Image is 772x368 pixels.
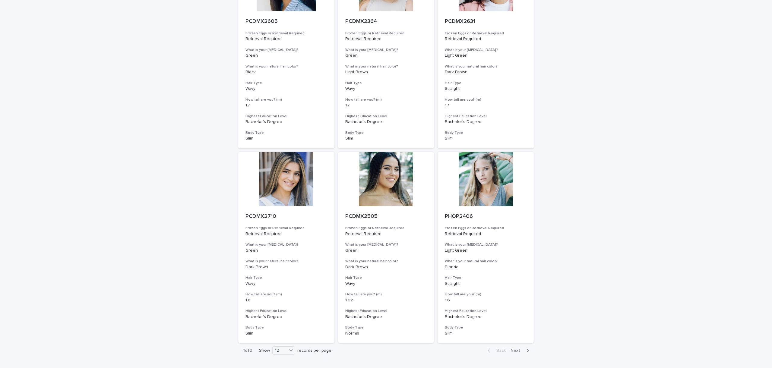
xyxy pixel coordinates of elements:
p: Slim [245,136,327,141]
p: 1 of 2 [238,343,257,358]
p: Retrieval Required [345,231,427,237]
p: Bachelor's Degree [345,314,427,319]
h3: How tall are you? (m) [445,292,527,297]
h3: What is your natural hair color? [445,259,527,264]
p: Green [245,248,327,253]
h3: Highest Education Level [245,309,327,313]
p: PCDMX2605 [245,18,327,25]
p: Green [345,248,427,253]
p: Black [245,70,327,75]
h3: Frozen Eggs or Retrieval Required [245,226,327,231]
p: Light Green [445,53,527,58]
h3: What is your [MEDICAL_DATA]? [445,242,527,247]
p: Retrieval Required [245,36,327,42]
p: Retrieval Required [445,231,527,237]
p: Wavy [345,86,427,91]
button: Next [508,348,534,353]
h3: What is your [MEDICAL_DATA]? [345,48,427,52]
h3: Body Type [345,131,427,135]
h3: Frozen Eggs or Retrieval Required [445,226,527,231]
p: Straight [445,281,527,286]
h3: What is your natural hair color? [245,64,327,69]
p: Blonde [445,265,527,270]
p: Retrieval Required [345,36,427,42]
p: 1.7 [345,103,427,108]
h3: Frozen Eggs or Retrieval Required [445,31,527,36]
h3: What is your natural hair color? [445,64,527,69]
h3: Hair Type [445,275,527,280]
h3: Hair Type [245,81,327,86]
p: Bachelor's Degree [245,119,327,124]
p: Light Green [445,248,527,253]
h3: What is your [MEDICAL_DATA]? [245,48,327,52]
h3: What is your [MEDICAL_DATA]? [345,242,427,247]
a: PCDMX2505Frozen Eggs or Retrieval RequiredRetrieval RequiredWhat is your [MEDICAL_DATA]?GreenWhat... [338,152,434,343]
h3: What is your natural hair color? [345,259,427,264]
p: Normal [345,331,427,336]
h3: Hair Type [345,81,427,86]
h3: Highest Education Level [345,114,427,119]
h3: Highest Education Level [445,114,527,119]
p: 1.6 [245,298,327,303]
h3: Body Type [245,131,327,135]
p: Retrieval Required [445,36,527,42]
p: Slim [345,136,427,141]
p: Bachelor's Degree [445,119,527,124]
p: Bachelor's Degree [445,314,527,319]
a: PCDMX2710Frozen Eggs or Retrieval RequiredRetrieval RequiredWhat is your [MEDICAL_DATA]?GreenWhat... [238,152,334,343]
p: Bachelor's Degree [245,314,327,319]
p: Straight [445,86,527,91]
p: Dark Brown [245,265,327,270]
h3: Body Type [245,325,327,330]
p: Green [245,53,327,58]
h3: Body Type [445,131,527,135]
p: Bachelor's Degree [345,119,427,124]
p: Slim [445,136,527,141]
h3: How tall are you? (m) [245,97,327,102]
p: Show [259,348,270,353]
p: 1.6 [445,298,527,303]
span: Next [511,348,524,353]
p: 1.62 [345,298,427,303]
h3: What is your [MEDICAL_DATA]? [245,242,327,247]
h3: How tall are you? (m) [345,292,427,297]
h3: Frozen Eggs or Retrieval Required [345,31,427,36]
p: 1.7 [245,103,327,108]
p: PCDMX2505 [345,213,427,220]
h3: Hair Type [445,81,527,86]
h3: Hair Type [345,275,427,280]
p: Slim [245,331,327,336]
p: Dark Brown [445,70,527,75]
h3: Highest Education Level [445,309,527,313]
h3: Body Type [345,325,427,330]
p: PHOP2406 [445,213,527,220]
p: Green [345,53,427,58]
h3: What is your natural hair color? [345,64,427,69]
p: 1.7 [445,103,527,108]
h3: How tall are you? (m) [345,97,427,102]
h3: Highest Education Level [345,309,427,313]
div: 12 [273,348,287,354]
p: PCDMX2364 [345,18,427,25]
h3: Frozen Eggs or Retrieval Required [245,31,327,36]
button: Back [483,348,508,353]
p: records per page [297,348,331,353]
p: Slim [445,331,527,336]
h3: Body Type [445,325,527,330]
p: Wavy [245,281,327,286]
h3: Frozen Eggs or Retrieval Required [345,226,427,231]
h3: Hair Type [245,275,327,280]
p: PCDMX2631 [445,18,527,25]
h3: What is your [MEDICAL_DATA]? [445,48,527,52]
h3: Highest Education Level [245,114,327,119]
h3: How tall are you? (m) [445,97,527,102]
h3: What is your natural hair color? [245,259,327,264]
p: Light Brown [345,70,427,75]
span: Back [493,348,506,353]
p: Wavy [245,86,327,91]
p: Retrieval Required [245,231,327,237]
p: PCDMX2710 [245,213,327,220]
h3: How tall are you? (m) [245,292,327,297]
p: Wavy [345,281,427,286]
a: PHOP2406Frozen Eggs or Retrieval RequiredRetrieval RequiredWhat is your [MEDICAL_DATA]?Light Gree... [438,152,534,343]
